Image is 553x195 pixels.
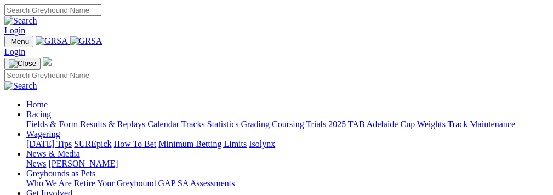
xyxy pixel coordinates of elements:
a: Weights [417,119,446,129]
span: Menu [11,37,29,45]
a: Coursing [272,119,304,129]
a: Who We Are [26,179,72,188]
a: Login [4,26,25,35]
a: 2025 TAB Adelaide Cup [328,119,415,129]
a: Grading [241,119,270,129]
img: GRSA [36,36,68,46]
a: Racing [26,110,51,119]
a: Results & Replays [80,119,145,129]
img: logo-grsa-white.png [43,57,52,66]
div: Wagering [26,139,549,149]
a: Calendar [147,119,179,129]
a: [PERSON_NAME] [48,159,118,168]
img: GRSA [70,36,102,46]
img: Close [9,59,36,68]
input: Search [4,4,101,16]
a: Greyhounds as Pets [26,169,95,178]
a: Retire Your Greyhound [74,179,156,188]
img: Search [4,16,37,26]
a: Isolynx [249,139,275,148]
img: Search [4,81,37,91]
a: Fields & Form [26,119,78,129]
a: Login [4,47,25,56]
a: Home [26,100,48,109]
a: Tracks [181,119,205,129]
a: Minimum Betting Limits [158,139,247,148]
div: Racing [26,119,549,129]
a: [DATE] Tips [26,139,72,148]
button: Toggle navigation [4,36,33,47]
div: Greyhounds as Pets [26,179,549,188]
a: News [26,159,46,168]
button: Toggle navigation [4,58,41,70]
div: News & Media [26,159,549,169]
a: GAP SA Assessments [158,179,235,188]
a: Statistics [207,119,239,129]
input: Search [4,70,101,81]
a: News & Media [26,149,80,158]
a: How To Bet [114,139,157,148]
a: Wagering [26,129,60,139]
a: Track Maintenance [448,119,515,129]
a: SUREpick [74,139,111,148]
a: Trials [306,119,326,129]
